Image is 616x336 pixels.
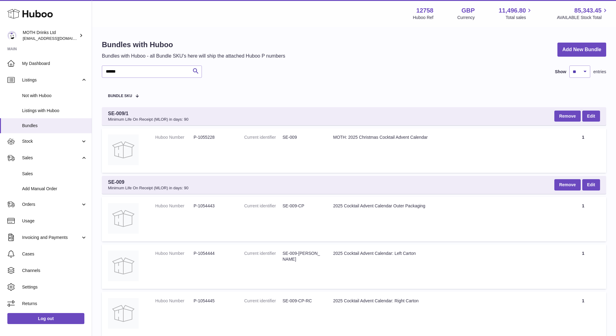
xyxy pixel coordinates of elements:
[22,171,87,177] span: Sales
[7,31,17,40] img: orders@mothdrinks.com
[22,301,87,307] span: Returns
[102,40,285,50] h1: Bundles with Huboo
[582,111,600,122] a: Edit
[283,134,321,140] dd: SE-009
[557,15,609,21] span: AVAILABLE Stock Total
[560,197,606,241] td: 1
[155,298,194,304] dt: Huboo Number
[244,298,283,304] dt: Current identifier
[506,15,533,21] span: Total sales
[333,251,554,256] div: 2025 Cocktail Advent Calendar: Left Carton
[574,6,602,15] span: 85,343.45
[22,186,87,192] span: Add Manual Order
[22,77,81,83] span: Listings
[108,298,139,329] img: 2025 Cocktail Advent Calendar: Right Carton
[108,134,139,165] img: MOTH: 2025 Christmas Cocktail Advent Calendar
[244,134,283,140] dt: Current identifier
[416,6,433,15] strong: 12758
[560,244,606,289] td: 1
[22,251,87,257] span: Cases
[554,179,581,190] button: Remove
[22,138,81,144] span: Stock
[333,298,554,304] div: 2025 Cocktail Advent Calendar: Right Carton
[582,179,600,190] a: Edit
[194,298,232,304] dd: P-1054445
[333,134,554,140] div: MOTH: 2025 Christmas Cocktail Advent Calendar
[108,203,139,234] img: 2025 Cocktail Advent Calendar Outer Packaging
[333,203,554,209] div: 2025 Cocktail Advent Calendar Outer Packaging
[283,203,321,209] dd: SE-009-CP
[22,202,81,207] span: Orders
[560,128,606,173] td: 1
[22,93,87,99] span: Not with Huboo
[283,298,321,304] dd: SE-009-CP-RC
[554,111,581,122] button: Remove
[22,155,81,161] span: Sales
[499,6,533,21] a: 11,496.80 Total sales
[194,203,232,209] dd: P-1054443
[457,15,475,21] div: Currency
[155,251,194,256] dt: Huboo Number
[557,6,609,21] a: 85,343.45 AVAILABLE Stock Total
[283,251,321,262] dd: SE-009-[PERSON_NAME]
[108,117,188,122] span: Minimum Life On Receipt (MLOR) in days: 90
[155,134,194,140] dt: Huboo Number
[499,6,526,15] span: 11,496.80
[23,30,78,41] div: MOTH Drinks Ltd
[461,6,475,15] strong: GBP
[194,251,232,256] dd: P-1054444
[22,61,87,66] span: My Dashboard
[7,313,84,324] a: Log out
[555,69,566,75] label: Show
[244,203,283,209] dt: Current identifier
[22,235,81,240] span: Invoicing and Payments
[557,43,606,57] a: Add New Bundle
[108,179,188,191] span: SE-009
[22,218,87,224] span: Usage
[22,284,87,290] span: Settings
[102,53,285,59] p: Bundles with Huboo - all Bundle SKU's here will ship the attached Huboo P numbers
[23,36,90,41] span: [EMAIL_ADDRESS][DOMAIN_NAME]
[108,251,139,281] img: 2025 Cocktail Advent Calendar: Left Carton
[22,123,87,129] span: Bundles
[244,251,283,262] dt: Current identifier
[22,108,87,114] span: Listings with Huboo
[108,94,132,98] span: Bundle SKU
[194,134,232,140] dd: P-1055228
[413,15,433,21] div: Huboo Ref
[155,203,194,209] dt: Huboo Number
[108,185,188,191] span: Minimum Life On Receipt (MLOR) in days: 90
[593,69,606,75] span: entries
[22,268,87,274] span: Channels
[108,110,188,122] span: SE-009/1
